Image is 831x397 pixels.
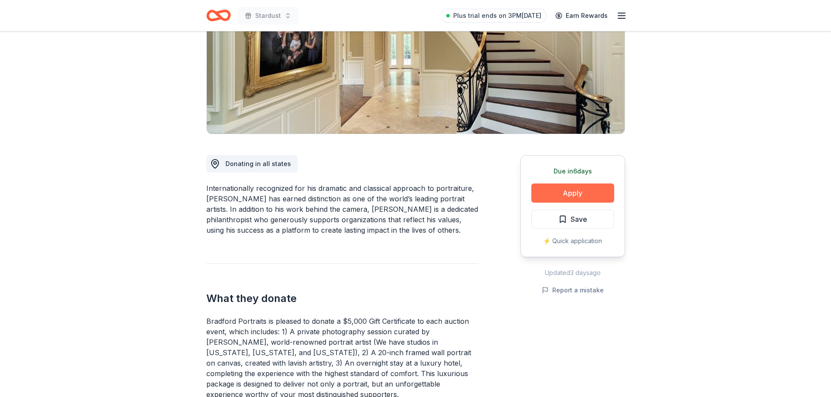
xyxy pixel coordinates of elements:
button: Stardust [238,7,298,24]
span: Stardust [255,10,281,21]
a: Earn Rewards [550,8,613,24]
button: Save [531,210,614,229]
a: Home [206,5,231,26]
div: Internationally recognized for his dramatic and classical approach to portraiture, [PERSON_NAME] ... [206,183,479,235]
button: Apply [531,183,614,203]
div: Due in 6 days [531,166,614,176]
span: Donating in all states [226,160,291,167]
a: Plus trial ends on 3PM[DATE] [441,9,547,23]
span: Save [571,214,587,225]
div: Updated 3 days ago [520,268,625,278]
h2: What they donate [206,292,479,305]
div: ⚡️ Quick application [531,236,614,246]
button: Report a mistake [542,285,604,295]
span: Plus trial ends on 3PM[DATE] [453,10,541,21]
